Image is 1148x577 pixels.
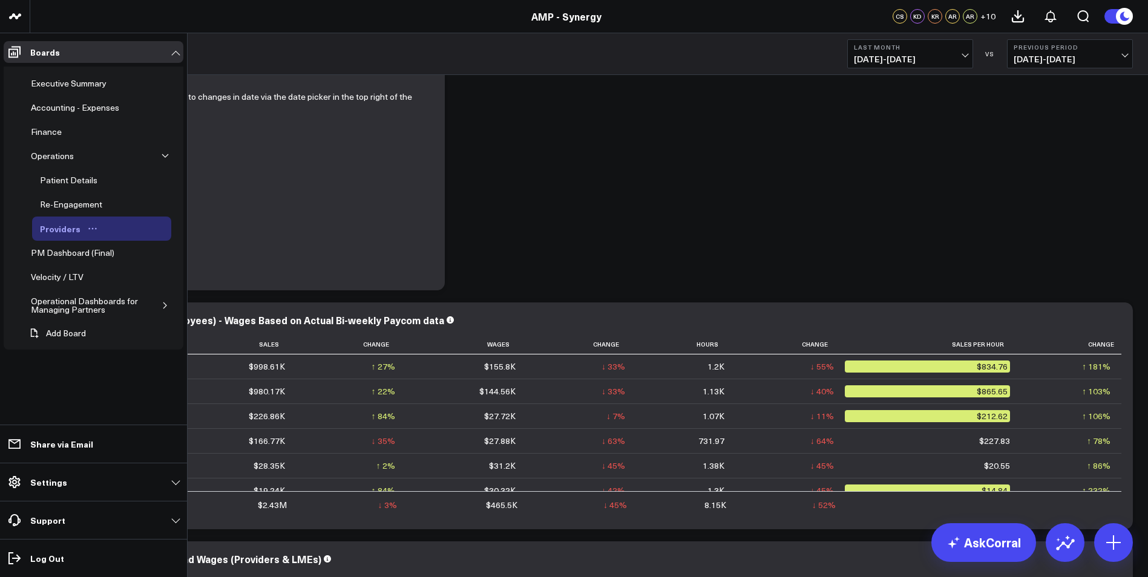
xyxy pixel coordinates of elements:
div: 731.97 [698,435,724,447]
div: ↑ 78% [1087,435,1110,447]
div: ↓ 45% [810,460,834,472]
div: ↓ 33% [602,385,625,397]
div: 1.3K [707,484,724,497]
p: Support [30,515,65,525]
th: Wages [406,334,526,354]
div: $14.84 [845,484,1010,497]
div: $834.76 [845,360,1010,373]
a: Operational Dashboards for Managing PartnersOpen board menu [23,289,159,322]
div: Executive Summary [28,76,110,91]
span: Add Board [46,328,86,338]
div: ↑ 232% [1082,484,1110,497]
span: [DATE] - [DATE] [1014,54,1126,64]
div: $998.61K [249,360,285,373]
div: ↓ 7% [606,410,625,422]
th: Change [526,334,636,354]
div: PM Dashboard (Final) [28,246,117,260]
div: ↓ 64% [810,435,834,447]
th: Change [735,334,845,354]
div: $227.83 [979,435,1010,447]
a: Log Out [4,547,183,569]
div: Velocity / LTV [28,270,87,284]
a: AskCorral [931,523,1036,562]
div: KD [910,9,925,24]
div: $2.43M [258,499,287,511]
div: ↑ 106% [1082,410,1110,422]
div: $212.62 [845,410,1010,422]
div: Finance [28,125,65,139]
div: ↓ 35% [372,435,395,447]
div: $27.88K [484,435,516,447]
a: AMP - Synergy [531,10,602,23]
b: Previous Period [1014,44,1126,51]
a: FinanceOpen board menu [23,120,88,144]
div: Provider Utilization, Sales and Wages (Providers & LMEs) [54,552,321,566]
div: Providers [37,221,84,236]
div: Operations [28,149,77,163]
button: Last Month[DATE]-[DATE] [847,39,973,68]
div: 1.2K [707,360,724,373]
div: VS [979,50,1001,57]
div: 8.15K [704,499,726,511]
a: Accounting - ExpensesOpen board menu [23,96,145,120]
div: $155.8K [484,360,516,373]
div: ↑ 84% [372,410,395,422]
div: ↓ 33% [602,360,625,373]
span: + 10 [980,12,995,21]
button: Open board menu [84,224,102,233]
div: 1.13K [703,385,724,397]
div: ↓ 45% [602,460,625,472]
th: Change [1021,334,1121,354]
div: ↓ 3% [378,499,397,511]
div: Accounting - Expenses [28,100,122,115]
a: Patient DetailsOpen board menu [32,168,123,192]
div: Re-Engagement [37,197,105,212]
a: ProvidersOpen board menu [32,217,107,241]
th: Sales Per Hour [845,334,1021,354]
button: +10 [980,9,995,24]
div: ↓ 42% [602,484,625,497]
button: Add Board [23,322,92,345]
a: Re-EngagementOpen board menu [32,192,128,217]
div: $166.77K [249,435,285,447]
div: ↓ 45% [603,499,627,511]
div: $31.2K [489,460,516,472]
div: ↓ 55% [810,360,834,373]
button: Previous Period[DATE]-[DATE] [1007,39,1133,68]
div: ↑ 103% [1082,385,1110,397]
div: 1.07K [703,410,724,422]
div: KR [928,9,942,24]
p: Log Out [30,553,64,563]
div: ↑ 181% [1082,360,1110,373]
div: ↑ 2% [376,460,395,472]
div: $865.65 [845,385,1010,397]
div: ↑ 86% [1087,460,1110,472]
b: Last Month [854,44,966,51]
div: AR [945,9,960,24]
p: Settings [30,477,67,487]
a: PM Dashboard (Final)Open board menu [23,241,140,265]
div: Patient Details [37,173,100,187]
div: ↓ 40% [810,385,834,397]
div: ↓ 63% [602,435,625,447]
div: 1.38K [703,460,724,472]
div: $980.17K [249,385,285,397]
th: Hours [636,334,735,354]
div: ↓ 45% [810,484,834,497]
p: Boards [30,47,60,57]
div: $20.55 [984,460,1010,472]
div: Reports in this section will respond to changes in date via the date picker in the top right of t... [54,90,436,278]
div: ↑ 84% [372,484,395,497]
div: ↓ 11% [810,410,834,422]
th: Sales [175,334,296,354]
div: Provider Summary (All Employees) - Wages Based on Actual Bi-weekly Paycom data [54,313,444,327]
p: Share via Email [30,439,93,449]
a: OperationsOpen board menu [23,144,100,168]
a: Executive SummaryOpen board menu [23,71,133,96]
th: Change [296,334,405,354]
div: $144.56K [479,385,516,397]
div: ↑ 22% [372,385,395,397]
div: ↑ 27% [372,360,395,373]
span: [DATE] - [DATE] [854,54,966,64]
a: Velocity / LTVOpen board menu [23,265,110,289]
